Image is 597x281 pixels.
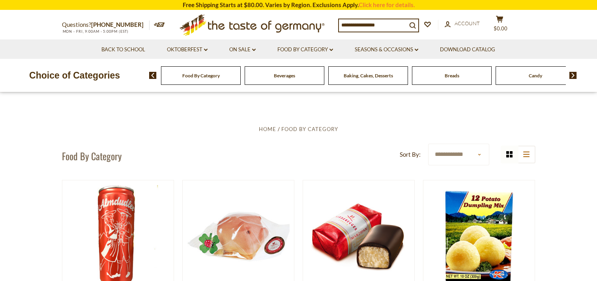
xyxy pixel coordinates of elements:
span: $0.00 [494,25,507,32]
a: Seasons & Occasions [355,45,418,54]
a: Candy [529,73,542,79]
img: next arrow [569,72,577,79]
a: Account [445,19,480,28]
span: MON - FRI, 9:00AM - 5:00PM (EST) [62,29,129,34]
a: On Sale [229,45,256,54]
a: Food By Category [281,126,338,132]
a: Home [259,126,276,132]
label: Sort By: [400,150,421,159]
a: Download Catalog [440,45,495,54]
img: Niederegger "Classics Petit" Dark Chocolate Covered Marzipan Loaf, 15g [303,195,415,278]
span: Account [455,20,480,26]
button: $0.00 [488,15,512,35]
a: Click here for details. [359,1,415,8]
p: Questions? [62,20,150,30]
h1: Food By Category [62,150,122,162]
a: Beverages [274,73,295,79]
a: Oktoberfest [167,45,208,54]
a: Baking, Cakes, Desserts [344,73,393,79]
a: [PHONE_NUMBER] [91,21,144,28]
a: Breads [445,73,459,79]
a: Food By Category [182,73,220,79]
a: Back to School [101,45,145,54]
a: Food By Category [277,45,333,54]
img: previous arrow [149,72,157,79]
